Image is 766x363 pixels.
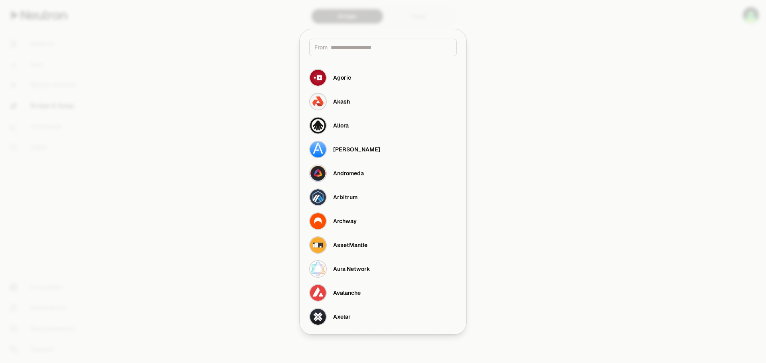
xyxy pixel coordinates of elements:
img: Andromeda Logo [310,165,326,181]
div: Arbitrum [333,193,357,201]
div: AssetMantle [333,241,367,249]
img: Avalanche Logo [310,285,326,301]
div: Archway [333,217,357,225]
img: Akash Logo [310,94,326,110]
img: Axelar Logo [310,309,326,325]
button: AssetMantle LogoAssetMantle [304,233,462,257]
button: Babylon Genesis Logo [304,329,462,353]
button: Archway LogoArchway [304,209,462,233]
button: Akash LogoAkash [304,90,462,114]
button: Avalanche LogoAvalanche [304,281,462,305]
button: Arbitrum LogoArbitrum [304,185,462,209]
img: Althea Logo [310,141,326,157]
span: From [314,43,328,51]
img: Arbitrum Logo [310,189,326,205]
button: Agoric LogoAgoric [304,66,462,90]
img: Babylon Genesis Logo [310,333,326,349]
div: Akash [333,98,350,106]
div: Allora [333,122,349,130]
button: Aura Network LogoAura Network [304,257,462,281]
button: Allora LogoAllora [304,114,462,137]
button: Andromeda LogoAndromeda [304,161,462,185]
div: Aura Network [333,265,370,273]
img: Agoric Logo [310,70,326,86]
div: Avalanche [333,289,361,297]
div: Agoric [333,74,351,82]
div: Axelar [333,313,351,321]
img: Aura Network Logo [310,261,326,277]
div: [PERSON_NAME] [333,145,380,153]
div: Andromeda [333,169,364,177]
button: Althea Logo[PERSON_NAME] [304,137,462,161]
img: AssetMantle Logo [310,237,326,253]
img: Archway Logo [310,213,326,229]
img: Allora Logo [310,118,326,133]
button: Axelar LogoAxelar [304,305,462,329]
